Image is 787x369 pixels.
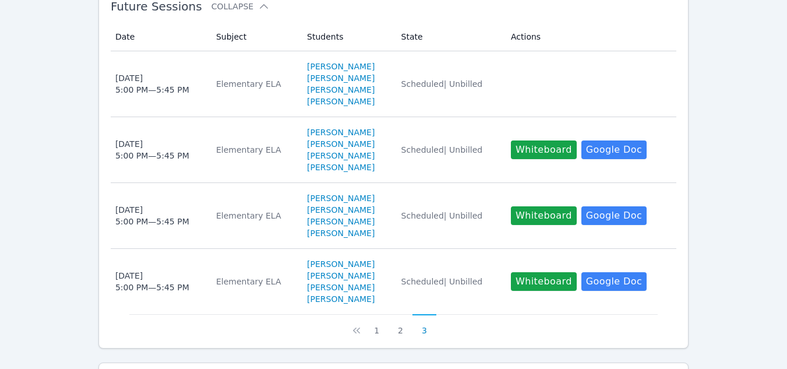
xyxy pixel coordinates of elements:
div: [DATE] 5:00 PM — 5:45 PM [115,138,189,161]
div: [DATE] 5:00 PM — 5:45 PM [115,204,189,227]
th: Date [111,23,209,51]
a: [PERSON_NAME] [307,293,375,305]
a: Google Doc [581,272,647,291]
a: [PERSON_NAME] [307,61,375,72]
th: Subject [209,23,300,51]
a: [PERSON_NAME] [307,227,375,239]
span: Scheduled | Unbilled [401,211,483,220]
button: Whiteboard [511,140,577,159]
div: Elementary ELA [216,78,293,90]
span: Scheduled | Unbilled [401,277,483,286]
a: [PERSON_NAME] [307,72,375,84]
tr: [DATE]5:00 PM—5:45 PMElementary ELA[PERSON_NAME][PERSON_NAME][PERSON_NAME][PERSON_NAME]Scheduled|... [111,249,676,314]
a: Google Doc [581,206,647,225]
a: Google Doc [581,140,647,159]
div: Elementary ELA [216,210,293,222]
button: 2 [389,314,412,336]
a: [PERSON_NAME] [307,96,375,107]
tr: [DATE]5:00 PM—5:45 PMElementary ELA[PERSON_NAME][PERSON_NAME][PERSON_NAME][PERSON_NAME]Scheduled|... [111,117,676,183]
a: [PERSON_NAME] [307,282,375,293]
a: [PERSON_NAME] [307,138,375,150]
a: [PERSON_NAME] [307,204,375,216]
div: Elementary ELA [216,276,293,287]
th: Students [300,23,394,51]
tr: [DATE]5:00 PM—5:45 PMElementary ELA[PERSON_NAME][PERSON_NAME][PERSON_NAME][PERSON_NAME]Scheduled|... [111,183,676,249]
a: [PERSON_NAME] [307,216,375,227]
div: [DATE] 5:00 PM — 5:45 PM [115,270,189,293]
tr: [DATE]5:00 PM—5:45 PMElementary ELA[PERSON_NAME][PERSON_NAME][PERSON_NAME][PERSON_NAME]Scheduled|... [111,51,676,117]
a: [PERSON_NAME] [307,84,375,96]
span: Scheduled | Unbilled [401,145,483,154]
button: Whiteboard [511,206,577,225]
th: State [394,23,504,51]
a: [PERSON_NAME] [307,126,375,138]
button: Collapse [211,1,270,12]
div: Elementary ELA [216,144,293,156]
span: Scheduled | Unbilled [401,79,483,89]
button: 3 [412,314,436,336]
a: [PERSON_NAME] [307,270,375,282]
div: [DATE] 5:00 PM — 5:45 PM [115,72,189,96]
a: [PERSON_NAME] [307,258,375,270]
button: 1 [365,314,389,336]
a: [PERSON_NAME] [307,161,375,173]
button: Whiteboard [511,272,577,291]
a: [PERSON_NAME] [307,150,375,161]
a: [PERSON_NAME] [307,192,375,204]
th: Actions [504,23,676,51]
